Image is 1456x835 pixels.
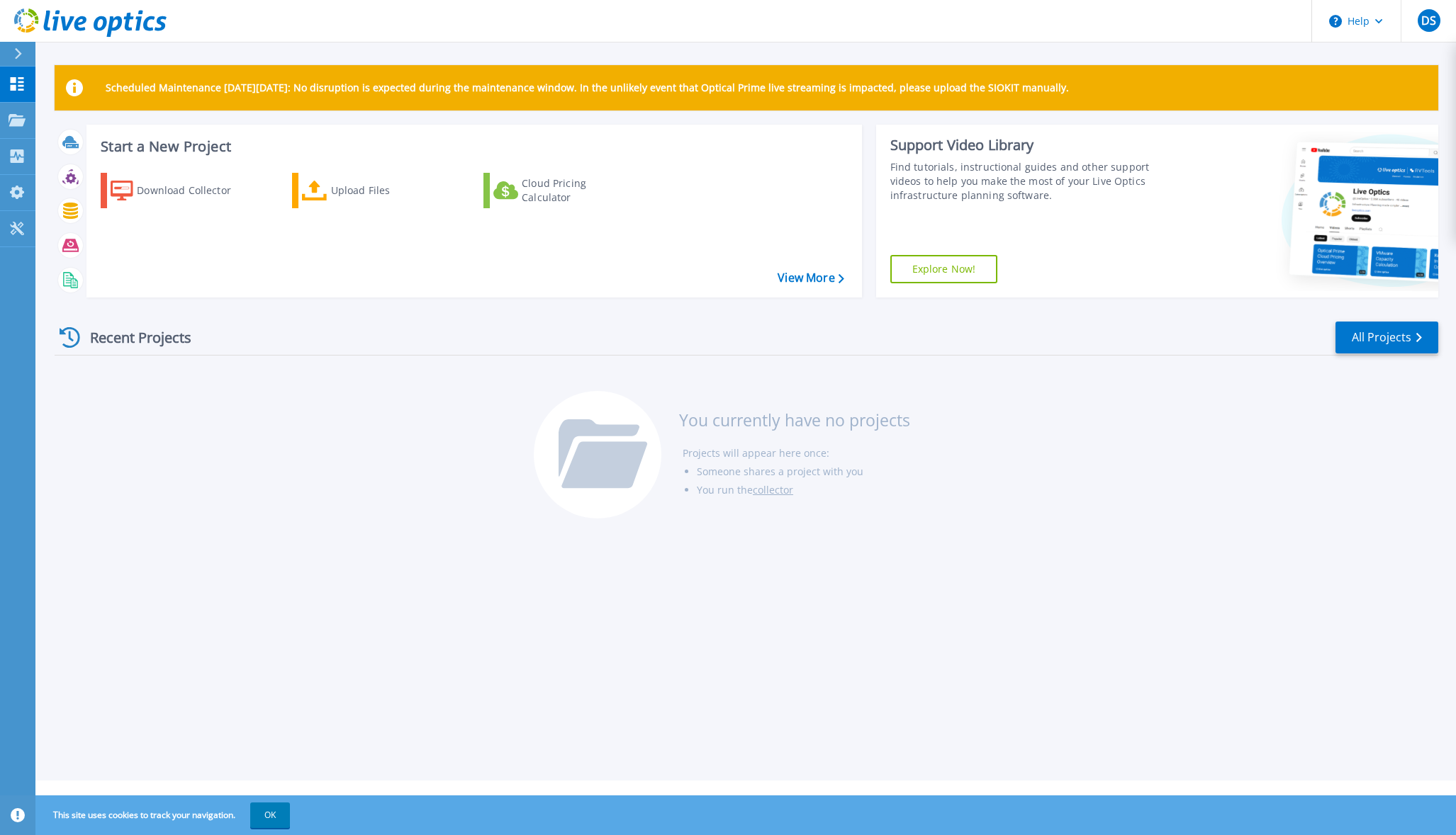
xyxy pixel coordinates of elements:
li: Someone shares a project with you [697,462,910,481]
div: Download Collector [137,176,250,205]
div: Find tutorials, instructional guides and other support videos to help you make the most of your L... [890,160,1178,203]
a: All Projects [1335,322,1438,353]
span: DS [1421,15,1436,26]
div: Upload Files [331,176,444,205]
a: Cloud Pricing Calculator [483,173,642,208]
div: Recent Projects [55,320,211,355]
span: This site uses cookies to track your navigation. [39,802,290,828]
a: Download Collector [101,173,259,208]
h3: You currently have no projects [679,412,910,428]
li: You run the [697,481,910,499]
a: View More [778,271,844,285]
h3: Start a New Project [101,139,844,154]
div: Support Video Library [890,136,1178,154]
p: Scheduled Maintenance [DATE][DATE]: No disruption is expected during the maintenance window. In t... [106,82,1069,93]
button: OK [250,802,290,828]
a: collector [753,483,793,496]
a: Explore Now! [890,255,998,283]
li: Projects will appear here once: [683,444,910,462]
div: Cloud Pricing Calculator [522,176,635,205]
a: Upload Files [292,173,450,208]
